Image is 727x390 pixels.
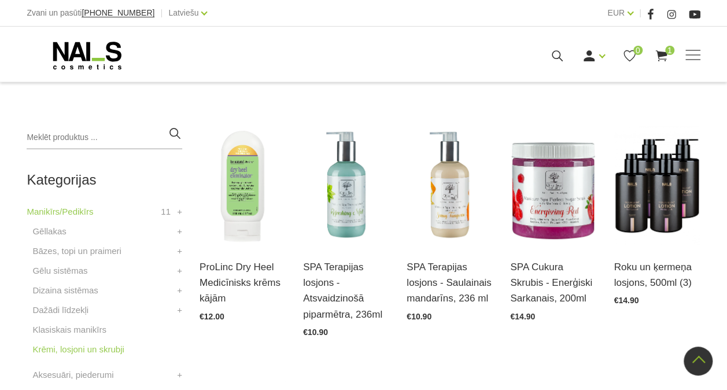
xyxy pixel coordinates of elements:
[177,225,182,238] a: +
[200,312,224,321] span: €12.00
[633,46,643,55] span: 0
[510,259,596,307] a: SPA Cukura Skrubis - Enerģiski Sarkanais, 200ml
[27,6,154,20] div: Zvani un pasūti
[160,6,163,20] span: |
[177,303,182,317] a: +
[200,259,286,307] a: ProLinc Dry Heel Medicīnisks krēms kājām
[32,244,121,258] a: Bāzes, topi un praimeri
[82,8,154,17] span: [PHONE_NUMBER]
[200,126,286,245] img: Krēms novērš uzstaigājumu rašanos, pēdu plaisāšanu, varžacu veidošanos. Labākais risinājums, lai ...
[168,6,198,20] a: Latviešu
[177,205,182,219] a: +
[32,323,106,337] a: Klasiskais manikīrs
[614,259,700,290] a: Roku un ķermeņa losjons, 500ml (3)
[622,49,637,63] a: 0
[32,225,66,238] a: Gēllakas
[177,264,182,278] a: +
[32,368,113,382] a: Aksesuāri, piederumi
[654,49,669,63] a: 1
[32,343,124,356] a: Krēmi, losjoni un skrubji
[177,284,182,297] a: +
[614,296,639,305] span: €14.90
[161,205,171,219] span: 11
[510,126,596,245] img: Īpaši ieteikts sausai un raupjai ādai. Unikāls vitamīnu un enerģijas skrubis ar ādas atjaunošanas...
[607,6,625,20] a: EUR
[27,205,93,219] a: Manikīrs/Pedikīrs
[614,126,700,245] img: BAROJOŠS roku un ķermeņa LOSJONSBALI COCONUT barojošs roku un ķermeņa losjons paredzēts jebkura t...
[303,126,389,245] img: Atsvaidzinošs Spa Tearpijas losjons pēdām/kājām ar piparmētras aromātu.Spa Terapijas pēdu losjons...
[177,244,182,258] a: +
[303,328,328,337] span: €10.90
[32,264,87,278] a: Gēlu sistēmas
[510,312,535,321] span: €14.90
[27,172,182,187] h2: Kategorijas
[639,6,641,20] span: |
[177,368,182,382] a: +
[32,303,88,317] a: Dažādi līdzekļi
[27,126,182,149] input: Meklēt produktus ...
[407,259,493,307] a: SPA Terapijas losjons - Saulainais mandarīns, 236 ml
[82,9,154,17] a: [PHONE_NUMBER]
[665,46,674,55] span: 1
[407,312,431,321] span: €10.90
[303,259,389,322] a: SPA Terapijas losjons - Atsvaidzinošā piparmētra, 236ml
[32,284,98,297] a: Dizaina sistēmas
[407,126,493,245] img: SPA Terapijas losjons - Saulainais mandarīns, 236 mlNodrošina ar vitamīniem, intensīvi atjauno un...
